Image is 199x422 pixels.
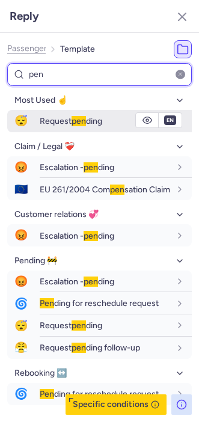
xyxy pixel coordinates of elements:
button: Most Used ☝️ [7,91,192,110]
span: Passenger [7,44,47,54]
button: Customer relations 💞 [7,205,192,224]
span: 😡 [7,271,35,293]
span: en [164,115,176,125]
button: 😴Requestpending [7,315,192,337]
span: Claim / Legal ❤️‍🩹 [14,142,75,151]
button: Specific conditions [66,394,167,415]
button: 😴Requestpending [7,110,192,132]
button: 😡Escalation -pending [7,156,192,179]
span: Request ding follow-up [40,343,140,353]
button: Pending 🚧 [7,251,192,271]
button: 😡Escalation -pending [7,224,192,246]
span: 😴 [7,315,35,337]
button: 🌀Pending for reschedule request [7,293,192,315]
span: Most Used ☝️ [14,96,67,105]
h3: Reply [10,10,39,23]
button: 😤Requestpending follow-up [7,337,192,359]
button: Claim / Legal ❤️‍🩹 [7,137,192,156]
span: ding for reschedule request [40,389,159,399]
span: Pen [40,298,54,308]
span: Escalation - ding [40,277,114,287]
button: Passenger [7,44,46,54]
span: pen [110,185,124,195]
span: pen [84,162,98,173]
button: 🇪🇺EU 261/2004 Compensation Claim [7,179,192,201]
span: Escalation - ding [40,162,114,173]
button: Rebooking ↔️ [7,364,192,383]
span: 🌀 [7,383,35,405]
span: pen [72,343,86,353]
span: 😡 [7,224,35,246]
span: Pending 🚧 [14,256,57,266]
span: Request ding [40,116,102,126]
span: Escalation - ding [40,231,114,241]
button: 😡Escalation -pending [7,271,192,293]
span: 😤 [7,337,35,359]
li: Template [60,40,95,58]
span: Pen [40,389,54,399]
span: 🇪🇺 [7,179,35,201]
button: 🌀Pending for reschedule request [7,383,192,405]
span: pen [72,320,86,331]
input: Find category, template [7,63,192,87]
span: Customer relations 💞 [14,210,99,219]
span: 🌀 [7,293,35,315]
span: 😡 [7,156,35,179]
span: pen [72,116,86,126]
span: Rebooking ↔️ [14,368,67,378]
span: pen [84,231,98,241]
span: Request ding [40,320,102,331]
span: ding for reschedule request [40,298,159,308]
span: 😴 [7,110,35,132]
span: EU 261/2004 Com sation Claim [40,185,170,195]
span: pen [84,277,98,287]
